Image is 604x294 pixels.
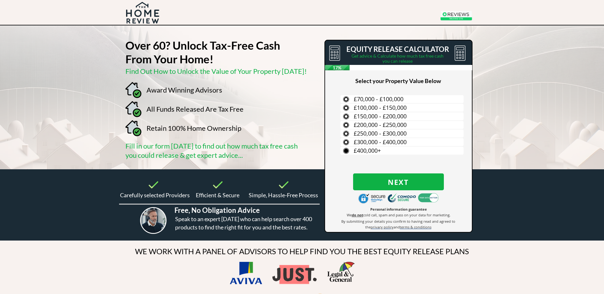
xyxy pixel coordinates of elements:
span: Speak to an expert [DATE] who can help search over 400 products to find the right fit for you and... [175,215,312,231]
span: £150,000 - £200,000 [354,112,407,120]
span: Find Out How to Unlock the Value of Your Property [DATE]! [125,67,307,75]
span: Select your Property Value Below [355,77,441,84]
span: Personal information guarantee [370,207,427,212]
span: WE WORK WITH A PANEL OF ADVISORS TO HELP FIND YOU THE BEST EQUITY RELEASE PLANS [135,247,469,256]
span: and [394,225,400,229]
span: Get advice & Calculate how much tax free cash you can release [352,53,444,64]
span: Fill in our form [DATE] to find out how much tax free cash you could release & get expert advice... [125,142,298,159]
span: £100,000 - £150,000 [354,104,407,111]
span: £250,000 - £300,000 [354,129,407,137]
span: £400,000+ [354,147,381,154]
span: £300,000 - £400,000 [354,138,407,146]
span: Free, No Obligation Advice [174,206,260,214]
span: We cold call, spam and pass on your data for marketing. [347,213,451,217]
strong: do not [352,213,363,217]
span: Efficient & Secure [196,192,239,199]
span: Retain 100% Home Ownership [146,124,241,132]
strong: Over 60? Unlock Tax-Free Cash From Your Home! [125,38,280,66]
span: £200,000 - £250,000 [354,121,407,129]
span: Carefully selected Providers [120,192,190,199]
span: £70,000 - £100,000 [354,95,403,103]
span: 17% [325,65,350,70]
a: privacy policy [371,224,394,229]
a: terms & conditions [400,224,431,229]
span: By submitting your details you confirm to having read and agreed to the [341,219,455,229]
span: All Funds Released Are Tax Free [146,105,244,113]
span: Simple, Hassle-Free Process [249,192,318,199]
button: Next [353,173,444,190]
span: Award Winning Advisors [146,86,222,94]
span: EQUITY RELEASE CALCULATOR [346,45,449,53]
span: Next [353,178,444,186]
